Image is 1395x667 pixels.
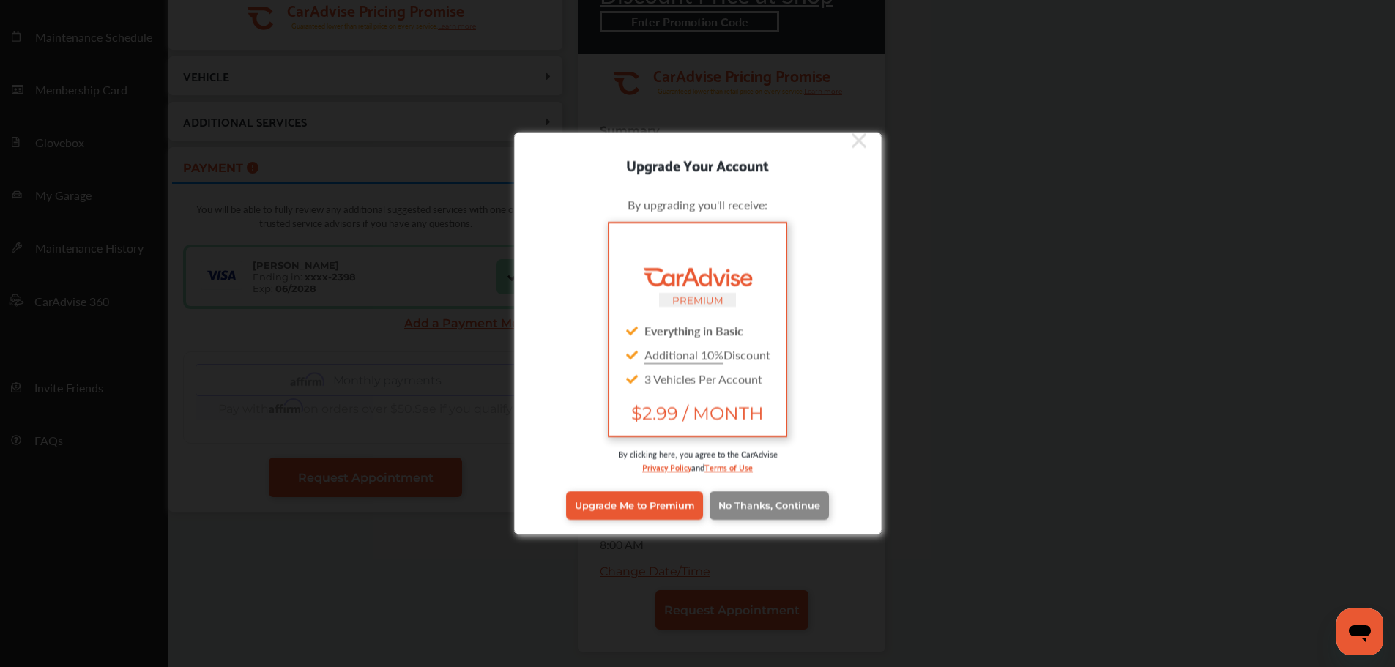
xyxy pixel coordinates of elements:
[644,321,743,338] strong: Everything in Basic
[515,152,881,176] div: Upgrade Your Account
[575,500,694,511] span: Upgrade Me to Premium
[710,491,829,519] a: No Thanks, Continue
[644,346,723,362] u: Additional 10%
[718,500,820,511] span: No Thanks, Continue
[566,491,703,519] a: Upgrade Me to Premium
[537,195,859,212] div: By upgrading you'll receive:
[704,459,753,473] a: Terms of Use
[1336,608,1383,655] iframe: Button to launch messaging window
[642,459,691,473] a: Privacy Policy
[621,366,773,390] div: 3 Vehicles Per Account
[672,294,723,305] small: PREMIUM
[621,402,773,423] span: $2.99 / MONTH
[644,346,770,362] span: Discount
[537,447,859,488] div: By clicking here, you agree to the CarAdvise and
